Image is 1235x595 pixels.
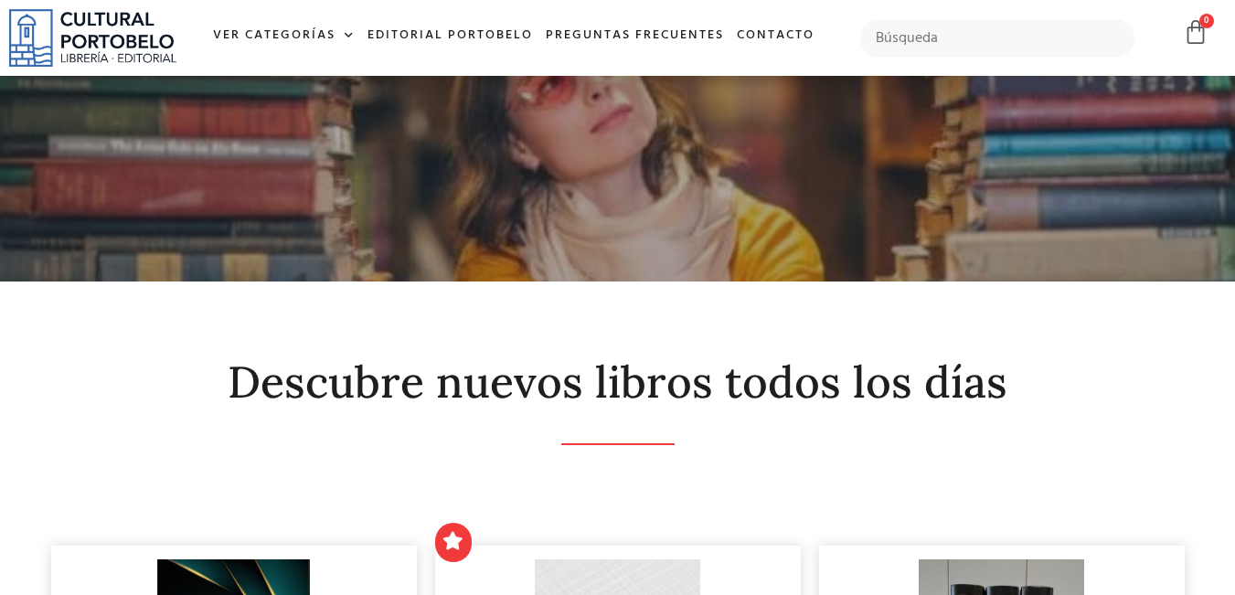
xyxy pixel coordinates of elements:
input: Búsqueda [860,19,1135,58]
a: Contacto [730,16,821,56]
a: Ver Categorías [207,16,361,56]
h2: Descubre nuevos libros todos los días [51,358,1185,407]
a: Editorial Portobelo [361,16,539,56]
a: 0 [1183,19,1208,46]
a: Preguntas frecuentes [539,16,730,56]
span: 0 [1199,14,1214,28]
